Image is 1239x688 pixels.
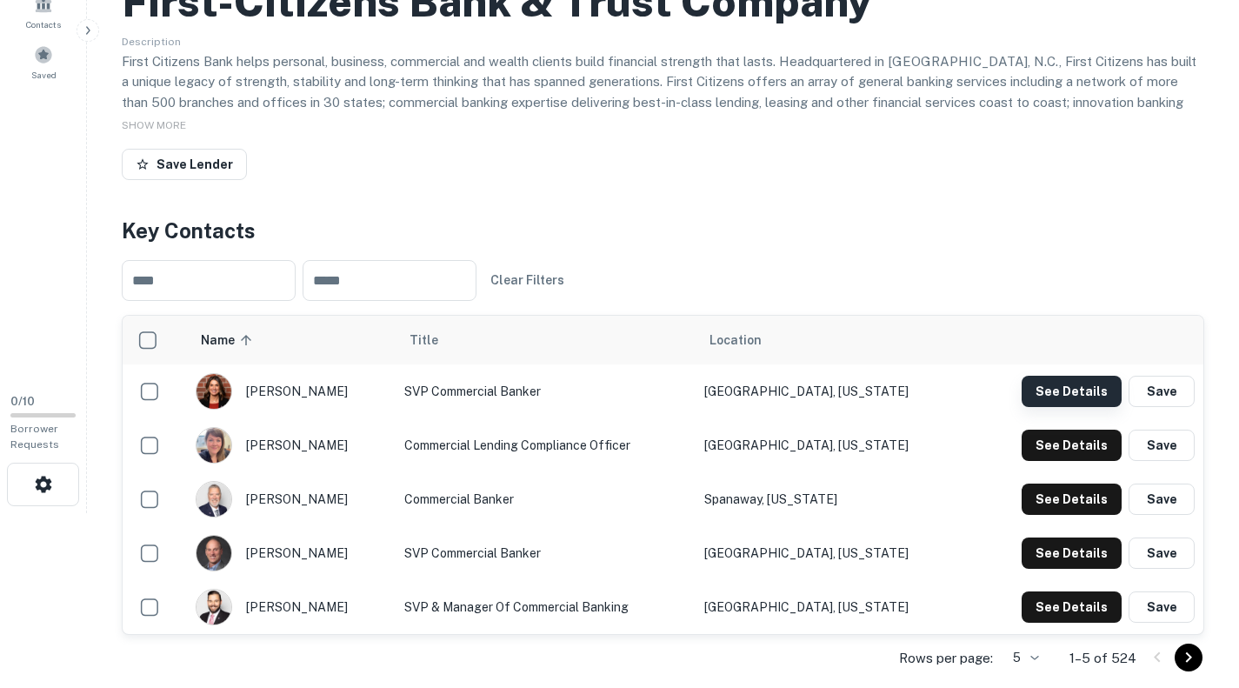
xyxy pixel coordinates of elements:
th: Location [696,316,969,364]
div: scrollable content [123,316,1203,634]
th: Name [187,316,396,364]
td: Commercial Lending Compliance Officer [396,418,696,472]
td: [GEOGRAPHIC_DATA], [US_STATE] [696,418,969,472]
button: Save [1129,376,1195,407]
div: [PERSON_NAME] [196,427,387,464]
span: Title [410,330,461,351]
button: See Details [1022,484,1122,515]
iframe: Chat Widget [1152,549,1239,632]
img: 1700873218701 [197,374,231,409]
p: 1–5 of 524 [1069,648,1136,669]
div: [PERSON_NAME] [196,481,387,518]
span: 0 / 10 [10,395,35,408]
td: Spanaway, [US_STATE] [696,472,969,526]
span: SHOW MORE [122,119,186,131]
span: Saved [31,68,57,82]
img: 1540592144889 [197,536,231,571]
p: Rows per page: [899,648,993,669]
img: 1710272421138 [197,482,231,517]
td: [GEOGRAPHIC_DATA], [US_STATE] [696,364,969,418]
button: Save [1129,484,1195,515]
button: Clear Filters [483,264,571,296]
td: Commercial Banker [396,472,696,526]
span: Contacts [26,17,61,31]
div: [PERSON_NAME] [196,535,387,571]
div: [PERSON_NAME] [196,589,387,625]
div: 5 [1000,645,1042,671]
button: See Details [1022,591,1122,623]
span: Description [122,36,181,48]
button: Save [1129,430,1195,461]
button: Save [1129,591,1195,623]
td: SVP Commercial Banker [396,364,696,418]
p: First Citizens Bank helps personal, business, commercial and wealth clients build financial stren... [122,51,1204,154]
button: Save [1129,538,1195,569]
td: [GEOGRAPHIC_DATA], [US_STATE] [696,580,969,634]
button: See Details [1022,376,1122,407]
button: Save Lender [122,149,247,180]
div: [PERSON_NAME] [196,373,387,410]
button: See Details [1022,538,1122,569]
img: 1728181301285 [197,428,231,463]
td: [GEOGRAPHIC_DATA], [US_STATE] [696,526,969,580]
h4: Key Contacts [122,215,1204,246]
button: Go to next page [1175,644,1202,671]
td: SVP & Manager of Commercial Banking [396,580,696,634]
a: Saved [5,38,82,85]
span: Name [201,330,257,351]
img: 1710195442632 [197,590,231,625]
span: Borrower Requests [10,423,59,451]
span: Location [709,330,762,351]
button: See Details [1022,430,1122,461]
th: Title [396,316,696,364]
td: SVP Commercial Banker [396,526,696,580]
